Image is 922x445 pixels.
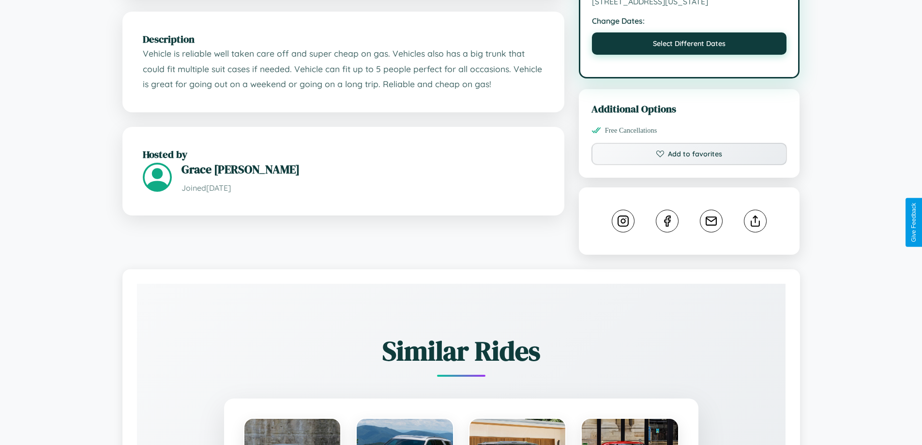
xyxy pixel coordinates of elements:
span: Free Cancellations [605,126,657,135]
h2: Similar Rides [171,332,752,369]
div: Give Feedback [910,203,917,242]
button: Select Different Dates [592,32,787,55]
button: Add to favorites [591,143,787,165]
h3: Additional Options [591,102,787,116]
strong: Change Dates: [592,16,787,26]
p: Vehicle is reliable well taken care off and super cheap on gas. Vehicles also has a big trunk tha... [143,46,544,92]
h2: Description [143,32,544,46]
h3: Grace [PERSON_NAME] [181,161,544,177]
h2: Hosted by [143,147,544,161]
p: Joined [DATE] [181,181,544,195]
